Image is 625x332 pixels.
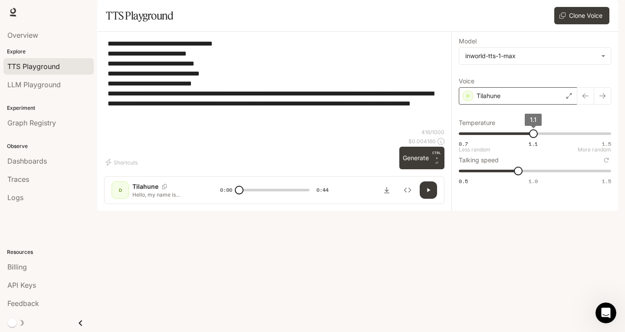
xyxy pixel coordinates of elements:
[459,178,468,185] span: 0.5
[158,184,171,189] button: Copy Voice ID
[595,302,616,323] iframe: Intercom live chat
[459,147,490,152] p: Less random
[465,52,597,60] div: inworld-tts-1-max
[554,7,609,24] button: Clone Voice
[132,182,158,191] p: Tilahune
[459,78,474,84] p: Voice
[529,140,538,148] span: 1.1
[132,191,199,198] p: Hello, my name is [PERSON_NAME]. edX Username: T I L A T T B D. GitHub Username: A m e n @204754....
[459,157,499,163] p: Talking speed
[104,155,141,169] button: Shortcuts
[432,150,441,161] p: CTRL +
[316,186,329,194] span: 0:44
[459,38,477,44] p: Model
[602,140,611,148] span: 1.5
[529,178,538,185] span: 1.0
[220,186,232,194] span: 0:00
[399,181,416,199] button: Inspect
[530,116,536,123] span: 1.1
[459,120,495,126] p: Temperature
[459,140,468,148] span: 0.7
[378,181,395,199] button: Download audio
[432,150,441,166] p: ⏎
[578,147,611,152] p: More random
[399,147,444,169] button: GenerateCTRL +⏎
[602,155,611,165] button: Reset to default
[602,178,611,185] span: 1.5
[106,7,173,24] h1: TTS Playground
[477,92,500,100] p: Tilahune
[459,48,611,64] div: inworld-tts-1-max
[113,183,127,197] div: D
